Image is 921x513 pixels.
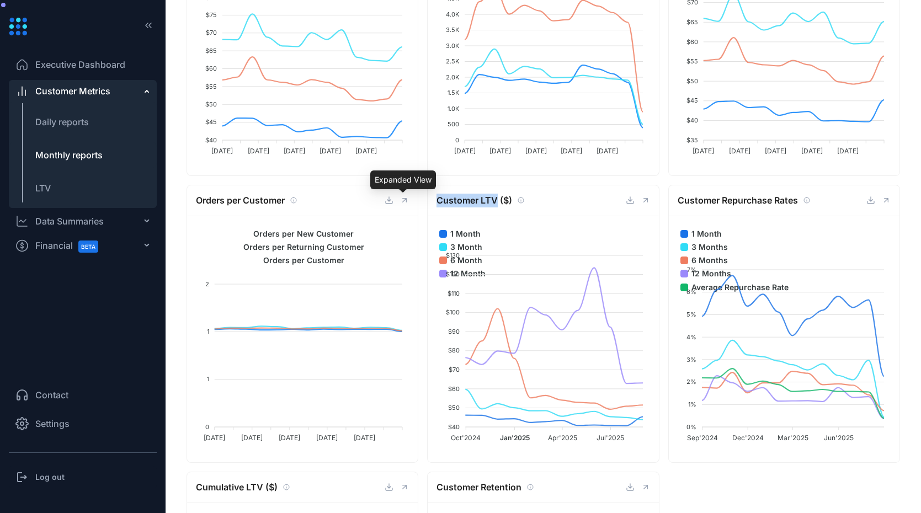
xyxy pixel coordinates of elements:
[489,147,511,155] tspan: [DATE]
[446,10,460,18] tspan: 4.0K
[837,147,859,155] tspan: [DATE]
[449,385,460,393] tspan: $60
[35,417,70,430] span: Settings
[686,57,698,65] tspan: $55
[446,252,460,259] tspan: $130
[561,147,583,155] tspan: [DATE]
[35,149,103,161] span: Monthly reports
[205,136,217,144] tspan: $40
[205,65,217,72] tspan: $60
[370,170,436,189] div: Expanded View
[548,434,577,442] tspan: Apr'2025
[436,194,512,207] span: Customer LTV ($)
[35,183,51,194] span: LTV
[683,241,728,253] span: 3 Months
[316,434,338,442] tspan: [DATE]
[446,26,460,34] tspan: 3.5K
[442,241,482,253] span: 3 Month
[207,375,209,383] tspan: 1
[801,147,822,155] tspan: [DATE]
[248,147,269,155] tspan: [DATE]
[687,434,718,442] tspan: Sep'2024
[455,136,459,144] tspan: 0
[448,120,459,128] tspan: 500
[442,268,486,280] span: 12 Month
[687,266,696,274] tspan: 7%
[449,404,460,412] tspan: $50
[355,147,377,155] tspan: [DATE]
[686,77,698,85] tspan: $50
[686,288,696,296] tspan: 6%
[449,328,460,335] tspan: $90
[206,29,217,36] tspan: $70
[205,83,217,90] tspan: $55
[446,270,460,278] tspan: $120
[446,73,460,81] tspan: 2.0K
[196,194,285,207] span: Orders per Customer
[436,480,521,494] span: Customer Retention
[500,434,530,442] tspan: Jan'2025
[454,147,476,155] tspan: [DATE]
[765,147,786,155] tspan: [DATE]
[448,105,460,113] tspan: 1.0K
[448,89,460,97] tspan: 1.5K
[255,255,344,265] span: Orders per Customer
[686,356,696,364] tspan: 3%
[686,333,696,341] tspan: 4%
[678,194,798,207] span: Customer Repurchase Rates
[241,434,263,442] tspan: [DATE]
[451,434,481,442] tspan: Oct'2024
[446,308,460,316] tspan: $100
[823,434,853,442] tspan: Jun'2025
[683,228,722,240] span: 1 Month
[683,268,731,280] span: 12 Months
[728,147,750,155] tspan: [DATE]
[693,147,714,155] tspan: [DATE]
[442,228,481,240] span: 1 Month
[449,366,460,373] tspan: $70
[446,42,460,50] tspan: 3.0K
[35,388,68,402] span: Contact
[279,434,300,442] tspan: [DATE]
[686,116,698,124] tspan: $40
[284,147,305,155] tspan: [DATE]
[686,97,698,104] tspan: $45
[597,434,625,442] tspan: Jul'2025
[683,281,789,293] span: Average Repurchase Rate
[35,215,104,228] div: Data Summaries
[777,434,808,442] tspan: Mar'2025
[35,58,125,71] span: Executive Dashboard
[204,434,225,442] tspan: [DATE]
[442,254,482,266] span: 6 Month
[78,241,98,253] span: BETA
[449,423,460,431] tspan: $40
[196,480,278,494] span: Cumulative LTV ($)
[206,11,217,19] tspan: $75
[35,472,65,483] h3: Log out
[686,378,696,386] tspan: 2%
[686,311,696,318] tspan: 5%
[525,147,547,155] tspan: [DATE]
[686,423,696,431] tspan: 0%
[449,346,460,354] tspan: $80
[35,84,110,98] span: Customer Metrics
[245,229,354,238] span: Orders per New Customer
[205,280,209,288] tspan: 2
[686,136,698,144] tspan: $35
[688,400,696,408] tspan: 1%
[205,47,217,55] tspan: $65
[683,254,728,266] span: 6 Months
[205,423,209,431] tspan: 0
[597,147,618,155] tspan: [DATE]
[207,328,209,335] tspan: 1
[205,118,217,126] tspan: $45
[732,434,763,442] tspan: Dec'2024
[448,290,460,297] tspan: $110
[354,434,375,442] tspan: [DATE]
[211,147,233,155] tspan: [DATE]
[320,147,341,155] tspan: [DATE]
[686,18,698,26] tspan: $65
[205,100,217,108] tspan: $50
[686,38,698,46] tspan: $60
[446,57,460,65] tspan: 2.5K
